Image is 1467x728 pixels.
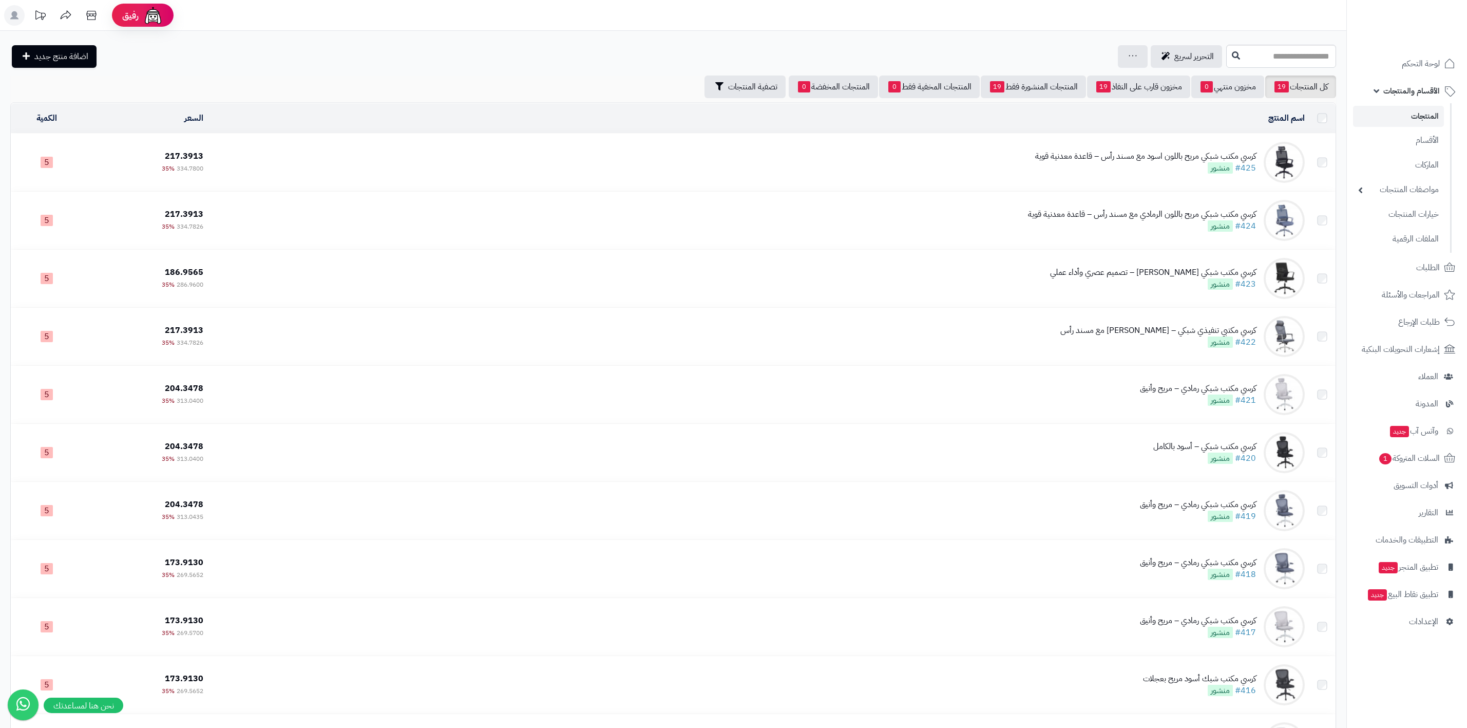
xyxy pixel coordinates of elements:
span: 313.0435 [177,512,203,521]
span: أدوات التسويق [1394,478,1438,493]
span: المراجعات والأسئلة [1382,288,1440,302]
img: كرسي مكتب شبكي أسود مريح – تصميم عصري وأداء عملي [1264,258,1305,299]
a: وآتس آبجديد [1353,419,1461,443]
span: 35% [162,222,175,231]
span: لوحة التحكم [1402,57,1440,71]
div: كرسي مكتب شبكي [PERSON_NAME] – تصميم عصري وأداء عملي [1050,267,1256,278]
a: الأقسام [1353,129,1444,152]
span: 5 [41,679,53,690]
img: كرسي مكتب شبكي رمادي – مريح وأنيق [1264,548,1305,589]
span: 35% [162,628,175,638]
span: الأقسام والمنتجات [1383,84,1440,98]
span: 173.9130 [165,614,203,627]
span: منشور [1208,278,1233,290]
span: 5 [41,621,53,632]
div: كرسي مكتب شبكي رمادي – مريح وأنيق [1140,557,1256,569]
img: كرسي مكتبي تنفيذي شبكي – رمادي غامق مع مسند رأس [1264,316,1305,357]
span: 217.3913 [165,324,203,337]
a: العملاء [1353,364,1461,389]
span: 173.9130 [165,673,203,685]
span: 5 [41,157,53,168]
span: 334.7826 [177,222,203,231]
a: الكمية [36,112,57,124]
span: جديد [1379,562,1398,573]
span: التحرير لسريع [1174,50,1214,63]
a: إشعارات التحويلات البنكية [1353,337,1461,362]
a: اسم المنتج [1268,112,1305,124]
span: 217.3913 [165,208,203,220]
a: الإعدادات [1353,609,1461,634]
span: 269.5652 [177,686,203,696]
span: 5 [41,273,53,284]
a: المدونة [1353,391,1461,416]
span: 0 [888,81,901,92]
a: تطبيق نقاط البيعجديد [1353,582,1461,607]
a: مخزون قارب على النفاذ19 [1087,76,1190,98]
a: السلات المتروكة1 [1353,446,1461,471]
img: كرسي مكتب شبك أسود مريح بعجلات [1264,664,1305,705]
span: 217.3913 [165,150,203,162]
a: تطبيق المتجرجديد [1353,555,1461,580]
div: كرسي مكتب شبكي – أسود بالكامل [1153,441,1256,453]
span: منشور [1208,395,1233,406]
span: العملاء [1418,369,1438,384]
span: منشور [1208,337,1233,348]
span: تصفية المنتجات [728,81,777,93]
span: 5 [41,215,53,226]
img: كرسي مكتب شبكي رمادي – مريح وأنيق [1264,606,1305,647]
span: تطبيق نقاط البيع [1367,587,1438,602]
span: وآتس آب [1389,424,1438,438]
span: 5 [41,563,53,574]
div: كرسي مكتب شبكي مريح باللون اسود مع مسند رأس – قاعدة معدنية قوية [1035,151,1256,162]
a: #419 [1235,510,1256,522]
img: كرسي مكتب شبكي مريح باللون اسود مع مسند رأس – قاعدة معدنية قوية [1264,142,1305,183]
div: كرسي مكتب شبكي رمادي – مريح وأنيق [1140,615,1256,627]
span: 35% [162,570,175,580]
span: 5 [41,447,53,458]
img: logo-2.png [1397,21,1457,43]
span: 186.9565 [165,266,203,278]
span: الإعدادات [1409,614,1438,629]
a: #422 [1235,336,1256,348]
span: جديد [1390,426,1409,437]
a: الطلبات [1353,255,1461,280]
span: التطبيقات والخدمات [1376,533,1438,547]
a: المنتجات المخفضة0 [789,76,878,98]
img: كرسي مكتب شبكي مريح باللون الرمادي مع مسند رأس – قاعدة معدنية قوية [1264,200,1305,241]
a: مواصفات المنتجات [1353,179,1444,201]
span: 35% [162,686,175,696]
span: إشعارات التحويلات البنكية [1362,342,1440,357]
span: 269.5700 [177,628,203,638]
span: 35% [162,396,175,405]
img: كرسي مكتب شبكي رمادي – مريح وأنيق [1264,374,1305,415]
span: منشور [1208,569,1233,580]
span: 35% [162,512,175,521]
a: الملفات الرقمية [1353,228,1444,250]
span: 5 [41,389,53,400]
a: المراجعات والأسئلة [1353,283,1461,307]
span: الطلبات [1416,260,1440,275]
span: رفيق [122,9,139,22]
span: اضافة منتج جديد [34,50,88,63]
span: 313.0400 [177,396,203,405]
span: منشور [1208,220,1233,232]
span: منشور [1208,627,1233,638]
button: تصفية المنتجات [704,76,786,98]
span: منشور [1208,453,1233,464]
img: كرسي مكتب شبكي – أسود بالكامل [1264,432,1305,473]
span: تطبيق المتجر [1378,560,1438,574]
span: 5 [41,331,53,342]
span: 204.3478 [165,498,203,511]
a: التقارير [1353,500,1461,525]
a: خيارات المنتجات [1353,203,1444,226]
a: المنتجات المنشورة فقط19 [981,76,1086,98]
a: #418 [1235,568,1256,581]
span: 173.9130 [165,556,203,569]
img: ai-face.png [143,5,163,26]
span: 0 [1201,81,1213,92]
a: كل المنتجات19 [1265,76,1336,98]
a: الماركات [1353,154,1444,176]
span: 286.9600 [177,280,203,289]
a: أدوات التسويق [1353,473,1461,498]
a: المنتجات المخفية فقط0 [879,76,980,98]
